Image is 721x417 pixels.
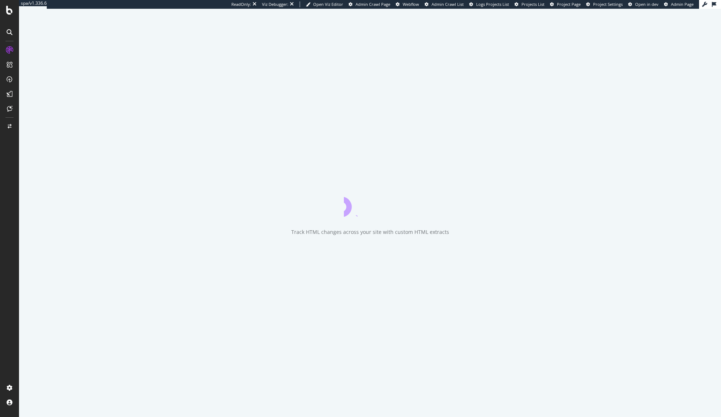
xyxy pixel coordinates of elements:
[557,1,581,7] span: Project Page
[356,1,390,7] span: Admin Crawl Page
[396,1,419,7] a: Webflow
[593,1,623,7] span: Project Settings
[476,1,509,7] span: Logs Projects List
[344,190,396,217] div: animation
[313,1,343,7] span: Open Viz Editor
[262,1,288,7] div: Viz Debugger:
[403,1,419,7] span: Webflow
[671,1,694,7] span: Admin Page
[628,1,659,7] a: Open in dev
[521,1,544,7] span: Projects List
[469,1,509,7] a: Logs Projects List
[306,1,343,7] a: Open Viz Editor
[515,1,544,7] a: Projects List
[432,1,464,7] span: Admin Crawl List
[550,1,581,7] a: Project Page
[349,1,390,7] a: Admin Crawl Page
[586,1,623,7] a: Project Settings
[425,1,464,7] a: Admin Crawl List
[664,1,694,7] a: Admin Page
[231,1,251,7] div: ReadOnly:
[635,1,659,7] span: Open in dev
[291,228,449,236] div: Track HTML changes across your site with custom HTML extracts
